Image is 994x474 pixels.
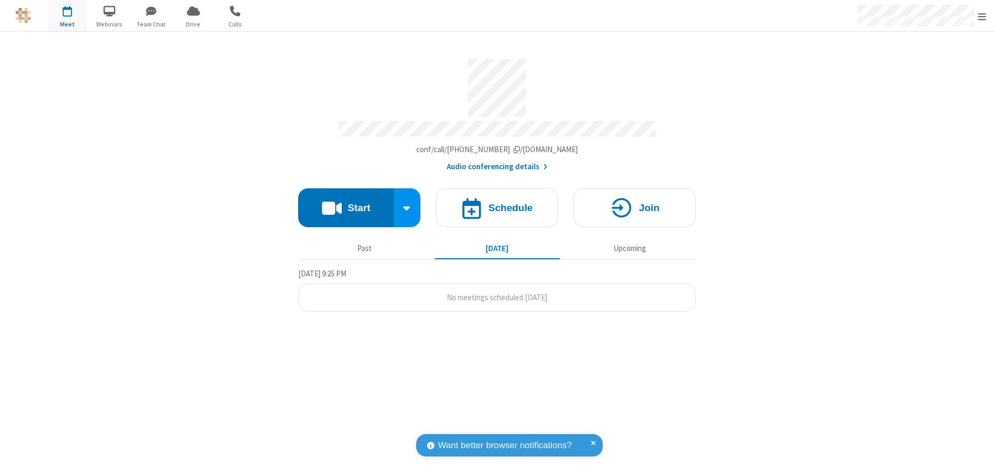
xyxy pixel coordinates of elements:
[488,203,533,213] h4: Schedule
[567,239,692,258] button: Upcoming
[394,188,421,227] div: Start conference options
[16,8,31,23] img: QA Selenium DO NOT DELETE OR CHANGE
[298,268,696,312] section: Today's Meetings
[447,292,547,302] span: No meetings scheduled [DATE]
[436,188,558,227] button: Schedule
[416,144,578,154] span: Copy my meeting room link
[416,144,578,156] button: Copy my meeting room linkCopy my meeting room link
[216,20,255,29] span: Calls
[574,188,696,227] button: Join
[302,239,427,258] button: Past
[347,203,370,213] h4: Start
[639,203,660,213] h4: Join
[447,161,548,173] button: Audio conferencing details
[298,51,696,173] section: Account details
[435,239,560,258] button: [DATE]
[298,269,346,278] span: [DATE] 9:25 PM
[48,20,87,29] span: Meet
[298,188,394,227] button: Start
[90,20,129,29] span: Webinars
[438,439,572,452] span: Want better browser notifications?
[132,20,171,29] span: Team Chat
[174,20,213,29] span: Drive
